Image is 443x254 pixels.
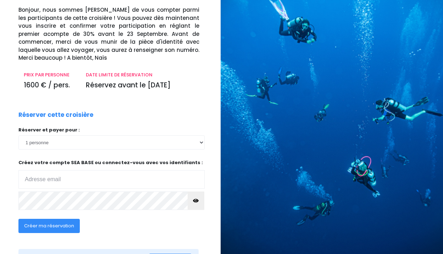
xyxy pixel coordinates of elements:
input: Adresse email [18,170,205,189]
p: Bonjour, nous sommes [PERSON_NAME] de vous compter parmi les participants de cette croisière ! Vo... [18,6,215,62]
p: Réserver et payer pour : [18,126,205,134]
p: Créez votre compte SEA BASE ou connectez-vous avec vos identifiants : [18,159,205,189]
span: Créer ma réservation [24,222,74,229]
p: Réservez avant le [DATE] [86,80,199,91]
p: DATE LIMITE DE RÉSERVATION [86,71,199,79]
p: PRIX PAR PERSONNE [24,71,75,79]
p: 1600 € / pers. [24,80,75,91]
button: Créer ma réservation [18,219,80,233]
p: Réserver cette croisière [18,110,93,120]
